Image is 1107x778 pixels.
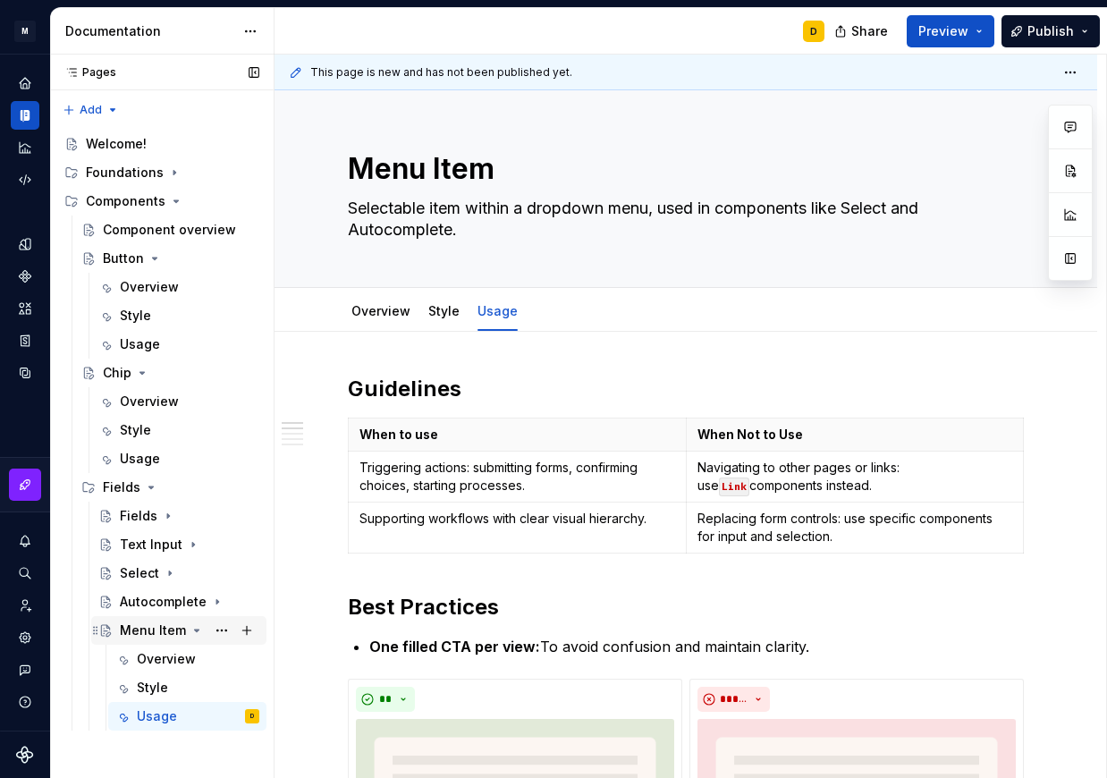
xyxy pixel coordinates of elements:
[11,559,39,588] button: Search ⌘K
[120,278,179,296] div: Overview
[310,65,572,80] span: This page is new and has not been published yet.
[74,473,266,502] div: Fields
[57,187,266,216] div: Components
[65,22,234,40] div: Documentation
[57,65,116,80] div: Pages
[11,69,39,97] a: Home
[86,192,165,210] div: Components
[137,650,196,668] div: Overview
[428,303,460,318] a: Style
[91,530,266,559] a: Text Input
[11,133,39,162] a: Analytics
[91,588,266,616] a: Autocomplete
[918,22,968,40] span: Preview
[810,24,817,38] div: D
[697,510,1013,545] p: Replacing form controls: use specific components for input and selection.
[120,507,157,525] div: Fields
[719,478,749,496] code: Link
[91,416,266,444] a: Style
[103,221,236,239] div: Component overview
[57,158,266,187] div: Foundations
[477,303,518,318] a: Usage
[697,459,1013,495] p: Navigating to other pages or links: use components instead.
[74,216,266,244] a: Component overview
[120,421,151,439] div: Style
[421,292,467,329] div: Style
[57,130,266,731] div: Page tree
[91,330,266,359] a: Usage
[11,623,39,652] a: Settings
[11,326,39,355] a: Storybook stories
[359,459,675,495] p: Triggering actions: submitting forms, confirming choices, starting processes.
[369,636,1024,657] p: To avoid confusion and maintain clarity.
[11,527,39,555] button: Notifications
[120,450,160,468] div: Usage
[137,707,177,725] div: Usage
[137,679,168,697] div: Style
[1027,22,1074,40] span: Publish
[11,294,39,323] a: Assets
[91,301,266,330] a: Style
[250,707,254,725] div: D
[108,645,266,673] a: Overview
[16,746,34,764] svg: Supernova Logo
[120,536,182,554] div: Text Input
[120,622,186,639] div: Menu Item
[86,135,147,153] div: Welcome!
[86,164,164,182] div: Foundations
[103,364,131,382] div: Chip
[351,303,410,318] a: Overview
[11,230,39,258] a: Design tokens
[825,15,900,47] button: Share
[359,426,675,444] p: When to use
[91,273,266,301] a: Overview
[57,97,124,123] button: Add
[851,22,888,40] span: Share
[907,15,994,47] button: Preview
[120,393,179,410] div: Overview
[11,359,39,387] a: Data sources
[91,616,266,645] a: Menu Item
[91,559,266,588] a: Select
[91,387,266,416] a: Overview
[348,375,1024,403] h2: Guidelines
[1001,15,1100,47] button: Publish
[120,335,160,353] div: Usage
[348,593,1024,622] h2: Best Practices
[344,292,418,329] div: Overview
[120,564,159,582] div: Select
[91,444,266,473] a: Usage
[4,12,46,50] button: M
[359,510,675,528] p: Supporting workflows with clear visual hierarchy.
[103,478,140,496] div: Fields
[369,638,540,655] strong: One filled CTA per view:
[11,655,39,684] button: Contact support
[57,130,266,158] a: Welcome!
[120,593,207,611] div: Autocomplete
[11,165,39,194] a: Code automation
[344,194,1020,244] textarea: Selectable item within a dropdown menu, used in components like Select and Autocomplete.
[120,307,151,325] div: Style
[11,591,39,620] a: Invite team
[91,502,266,530] a: Fields
[11,101,39,130] a: Documentation
[470,292,525,329] div: Usage
[344,148,1020,190] textarea: Menu Item
[697,426,1013,444] p: When Not to Use
[108,673,266,702] a: Style
[103,249,144,267] div: Button
[108,702,266,731] a: UsageD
